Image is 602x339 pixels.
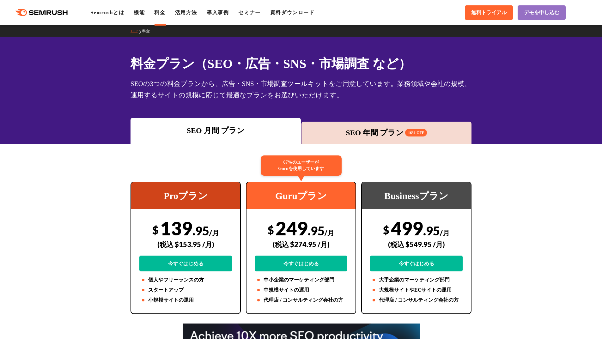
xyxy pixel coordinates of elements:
div: SEOの3つの料金プランから、広告・SNS・市場調査ツールキットをご用意しています。業務領域や会社の規模、運用するサイトの規模に応じて最適なプランをお選びいただけます。 [131,78,471,101]
a: 料金 [142,29,155,33]
a: デモを申し込む [518,5,566,20]
a: 今すぐはじめる [255,256,347,271]
a: TOP [131,29,142,33]
li: 小規模サイトの運用 [139,296,232,304]
div: 67%のユーザーが Guruを使用しています [261,155,342,176]
a: 料金 [154,10,165,15]
h1: 料金プラン（SEO・広告・SNS・市場調査 など） [131,54,471,73]
span: .95 [423,223,440,238]
div: Guruプラン [246,182,356,209]
span: デモを申し込む [524,9,559,16]
a: 導入事例 [207,10,229,15]
div: 139 [139,217,232,271]
li: 中小企業のマーケティング部門 [255,276,347,284]
a: Semrushとは [90,10,124,15]
span: .95 [308,223,325,238]
span: /月 [325,228,334,237]
div: 249 [255,217,347,271]
div: (税込 $549.95 /月) [370,233,463,256]
div: (税込 $274.95 /月) [255,233,347,256]
li: 個人やフリーランスの方 [139,276,232,284]
div: SEO 月間 プラン [134,125,298,136]
span: 16% OFF [405,129,427,136]
span: $ [152,223,159,236]
span: $ [383,223,389,236]
span: /月 [440,228,450,237]
li: 大規模サイトやECサイトの運用 [370,286,463,294]
div: (税込 $153.95 /月) [139,233,232,256]
a: 活用方法 [175,10,197,15]
li: 代理店 / コンサルティング会社の方 [370,296,463,304]
span: .95 [192,223,209,238]
li: 中規模サイトの運用 [255,286,347,294]
li: 大手企業のマーケティング部門 [370,276,463,284]
div: Proプラン [131,182,240,209]
a: 今すぐはじめる [370,256,463,271]
div: Businessプラン [362,182,471,209]
li: 代理店 / コンサルティング会社の方 [255,296,347,304]
div: SEO 年間 プラン [305,127,469,138]
div: 499 [370,217,463,271]
li: スタートアップ [139,286,232,294]
a: 今すぐはじめる [139,256,232,271]
span: $ [268,223,274,236]
a: 資料ダウンロード [270,10,315,15]
a: セミナー [238,10,260,15]
a: 無料トライアル [465,5,513,20]
span: /月 [209,228,219,237]
span: 無料トライアル [471,9,507,16]
a: 機能 [134,10,145,15]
